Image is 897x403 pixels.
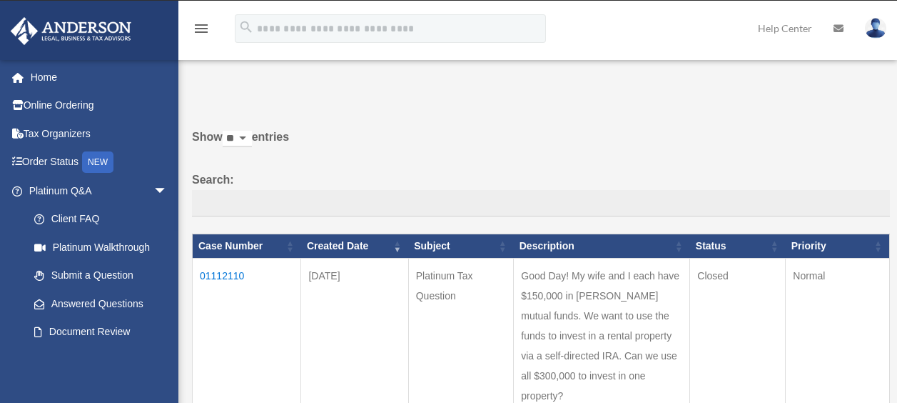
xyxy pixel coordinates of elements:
[10,148,189,177] a: Order StatusNEW
[10,63,189,91] a: Home
[690,234,786,259] th: Status: activate to sort column ascending
[192,170,890,217] label: Search:
[10,119,189,148] a: Tax Organizers
[10,91,189,120] a: Online Ordering
[20,205,182,234] a: Client FAQ
[193,234,301,259] th: Case Number: activate to sort column ascending
[301,234,408,259] th: Created Date: activate to sort column ascending
[865,18,886,39] img: User Pic
[192,190,890,217] input: Search:
[10,176,182,205] a: Platinum Q&Aarrow_drop_down
[786,234,890,259] th: Priority: activate to sort column ascending
[20,318,182,347] a: Document Review
[193,20,210,37] i: menu
[20,233,182,262] a: Platinum Walkthrough
[408,234,514,259] th: Subject: activate to sort column ascending
[238,19,254,35] i: search
[20,346,182,392] a: Platinum Knowledge Room
[223,131,252,147] select: Showentries
[6,17,136,45] img: Anderson Advisors Platinum Portal
[82,151,113,173] div: NEW
[153,176,182,206] span: arrow_drop_down
[20,289,175,318] a: Answered Questions
[514,234,690,259] th: Description: activate to sort column ascending
[193,25,210,37] a: menu
[192,127,890,161] label: Show entries
[20,262,182,290] a: Submit a Question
